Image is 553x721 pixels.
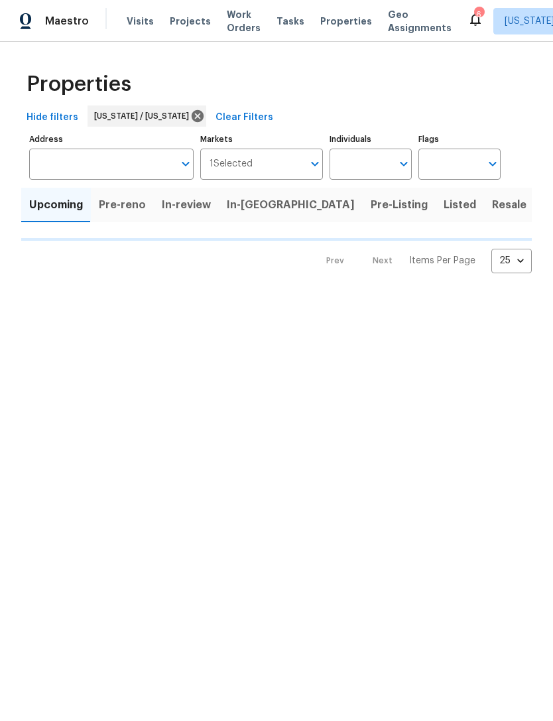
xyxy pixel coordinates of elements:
[29,196,83,214] span: Upcoming
[492,196,526,214] span: Resale
[45,15,89,28] span: Maestro
[314,249,532,273] nav: Pagination Navigation
[88,105,206,127] div: [US_STATE] / [US_STATE]
[94,109,194,123] span: [US_STATE] / [US_STATE]
[27,78,131,91] span: Properties
[371,196,428,214] span: Pre-Listing
[99,196,146,214] span: Pre-reno
[29,135,194,143] label: Address
[200,135,324,143] label: Markets
[210,105,278,130] button: Clear Filters
[276,17,304,26] span: Tasks
[483,155,502,173] button: Open
[27,109,78,126] span: Hide filters
[474,8,483,21] div: 6
[210,159,253,170] span: 1 Selected
[409,254,475,267] p: Items Per Page
[227,8,261,34] span: Work Orders
[320,15,372,28] span: Properties
[444,196,476,214] span: Listed
[330,135,412,143] label: Individuals
[306,155,324,173] button: Open
[418,135,501,143] label: Flags
[162,196,211,214] span: In-review
[491,243,532,278] div: 25
[395,155,413,173] button: Open
[227,196,355,214] span: In-[GEOGRAPHIC_DATA]
[388,8,452,34] span: Geo Assignments
[21,105,84,130] button: Hide filters
[176,155,195,173] button: Open
[215,109,273,126] span: Clear Filters
[127,15,154,28] span: Visits
[170,15,211,28] span: Projects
